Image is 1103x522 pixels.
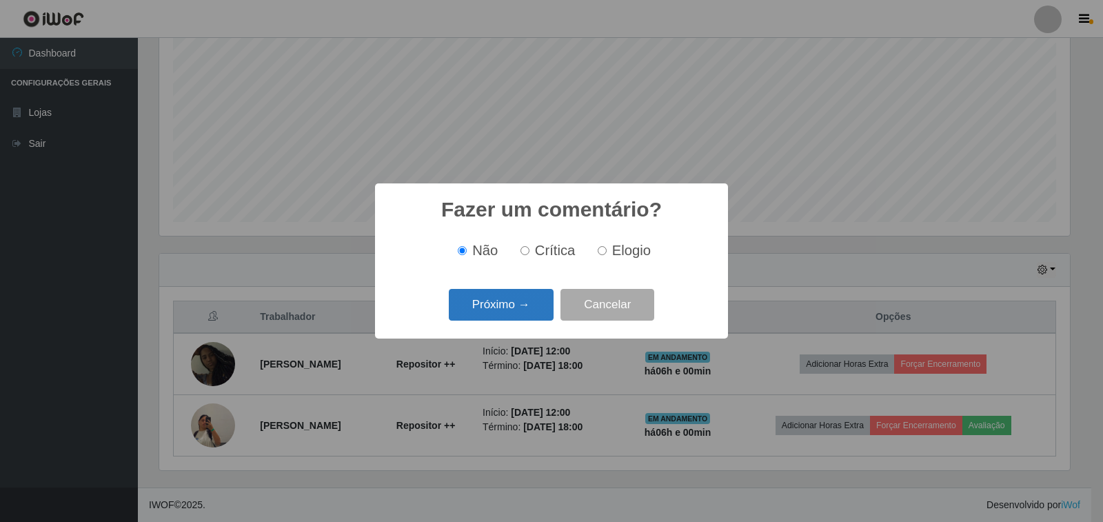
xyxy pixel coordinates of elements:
button: Cancelar [560,289,654,321]
span: Crítica [535,243,576,258]
input: Elogio [598,246,607,255]
input: Não [458,246,467,255]
span: Elogio [612,243,651,258]
input: Crítica [520,246,529,255]
span: Não [472,243,498,258]
button: Próximo → [449,289,554,321]
h2: Fazer um comentário? [441,197,662,222]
